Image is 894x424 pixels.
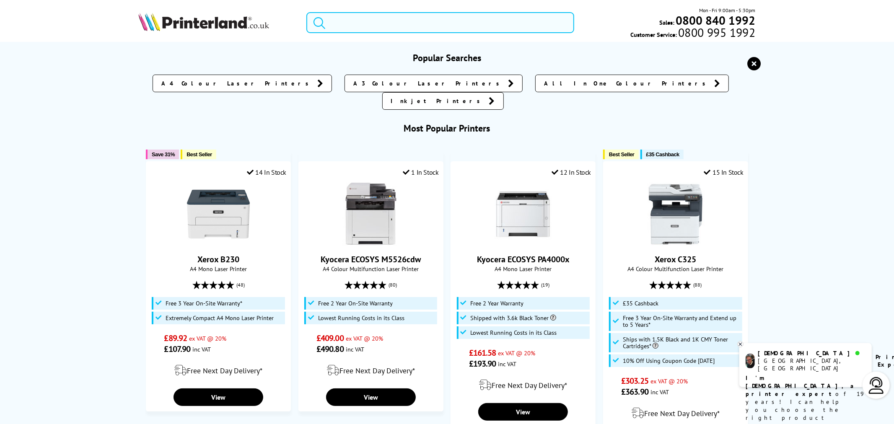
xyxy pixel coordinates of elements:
[477,254,570,265] a: Kyocera ECOSYS PA4000x
[650,377,688,385] span: ex VAT @ 20%
[150,359,286,382] div: modal_delivery
[469,347,496,358] span: £161.58
[650,388,669,396] span: inc VAT
[704,168,744,176] div: 15 In Stock
[138,122,755,134] h3: Most Popular Printers
[189,334,226,342] span: ex VAT @ 20%
[630,28,755,39] span: Customer Service:
[187,183,250,246] img: Xerox B230
[318,315,404,321] span: Lowest Running Costs in its Class
[403,168,439,176] div: 1 In Stock
[746,374,856,398] b: I'm [DEMOGRAPHIC_DATA], a printer expert
[644,239,707,247] a: Xerox C325
[455,373,591,397] div: modal_delivery
[316,344,344,354] span: £490.80
[541,277,549,293] span: (19)
[746,354,755,368] img: chris-livechat.png
[316,333,344,344] span: £409.00
[346,345,364,353] span: inc VAT
[492,183,555,246] img: Kyocera ECOSYS PA4000x
[326,388,416,406] a: View
[608,265,744,273] span: A4 Colour Multifunction Laser Printer
[623,336,740,349] span: Ships with 1.5K Black and 1K CMY Toner Cartridges*
[161,79,313,88] span: A4 Colour Laser Printers
[660,18,675,26] span: Sales:
[535,75,729,92] a: All In One Colour Printers
[192,345,211,353] span: inc VAT
[621,375,648,386] span: £303.25
[152,151,175,158] span: Save 31%
[138,52,755,64] h3: Popular Searches
[655,254,696,265] a: Xerox C325
[138,13,269,31] img: Printerland Logo
[471,315,556,321] span: Shipped with 3.6k Black Toner
[236,277,245,293] span: (48)
[346,334,383,342] span: ex VAT @ 20%
[382,92,504,110] a: Inkjet Printers
[640,150,684,159] button: £35 Cashback
[758,349,865,357] div: [DEMOGRAPHIC_DATA]
[187,239,250,247] a: Xerox B230
[623,315,740,328] span: Free 3 Year On-Site Warranty and Extend up to 5 Years*
[644,183,707,246] img: Xerox C325
[197,254,239,265] a: Xerox B230
[676,13,756,28] b: 0800 840 1992
[471,300,524,307] span: Free 2 Year Warranty
[623,357,715,364] span: 10% Off Using Coupon Code [DATE]
[646,151,679,158] span: £35 Cashback
[621,386,648,397] span: £363.90
[353,79,504,88] span: A3 Colour Laser Printers
[181,150,216,159] button: Best Seller
[552,168,591,176] div: 12 In Stock
[675,16,756,24] a: 0800 840 1992
[609,151,635,158] span: Best Seller
[187,151,212,158] span: Best Seller
[623,300,658,307] span: £35 Cashback
[303,265,439,273] span: A4 Colour Multifunction Laser Printer
[478,403,568,421] a: View
[389,277,397,293] span: (80)
[391,97,485,105] span: Inkjet Printers
[746,374,865,422] p: of 19 years! I can help you choose the right product
[303,359,439,382] div: modal_delivery
[174,388,263,406] a: View
[455,265,591,273] span: A4 Mono Laser Printer
[677,28,755,36] span: 0800 995 1992
[603,150,639,159] button: Best Seller
[146,150,179,159] button: Save 31%
[345,75,523,92] a: A3 Colour Laser Printers
[498,360,516,368] span: inc VAT
[693,277,702,293] span: (88)
[321,254,421,265] a: Kyocera ECOSYS M5526cdw
[492,239,555,247] a: Kyocera ECOSYS PA4000x
[339,239,402,247] a: Kyocera ECOSYS M5526cdw
[164,344,191,354] span: £107.90
[164,333,187,344] span: £89.92
[868,377,885,394] img: user-headset-light.svg
[339,183,402,246] img: Kyocera ECOSYS M5526cdw
[153,75,332,92] a: A4 Colour Laser Printers
[700,6,756,14] span: Mon - Fri 9:00am - 5:30pm
[166,315,274,321] span: Extremely Compact A4 Mono Laser Printer
[758,357,865,372] div: [GEOGRAPHIC_DATA], [GEOGRAPHIC_DATA]
[469,358,496,369] span: £193.90
[498,349,535,357] span: ex VAT @ 20%
[471,329,557,336] span: Lowest Running Costs in its Class
[150,265,286,273] span: A4 Mono Laser Printer
[318,300,393,307] span: Free 2 Year On-Site Warranty
[247,168,286,176] div: 14 In Stock
[138,13,295,33] a: Printerland Logo
[544,79,710,88] span: All In One Colour Printers
[166,300,242,307] span: Free 3 Year On-Site Warranty*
